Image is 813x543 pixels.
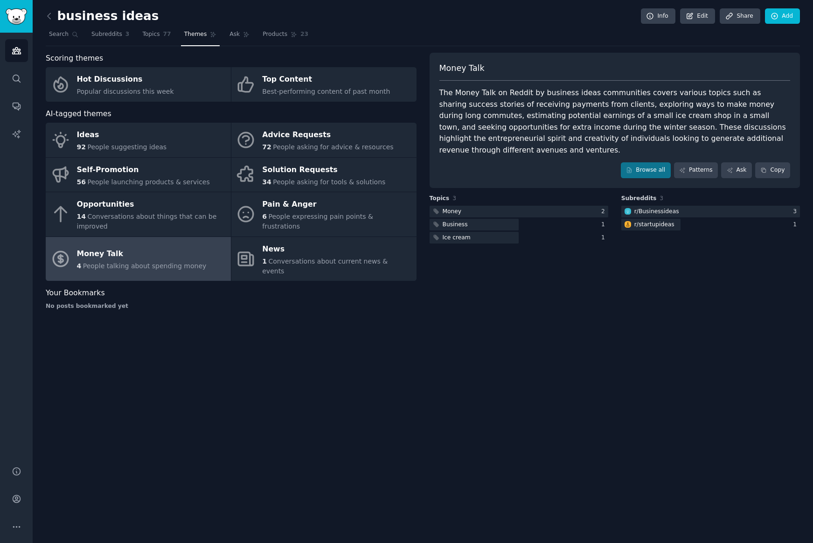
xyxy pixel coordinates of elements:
[262,72,390,87] div: Top Content
[721,162,752,178] a: Ask
[46,287,105,299] span: Your Bookmarks
[77,88,174,95] span: Popular discussions this week
[77,213,217,230] span: Conversations about things that can be improved
[430,206,608,217] a: Money2
[262,197,411,212] div: Pain & Anger
[273,143,393,151] span: People asking for advice & resources
[77,262,82,270] span: 4
[83,262,207,270] span: People talking about spending money
[46,67,231,102] a: Hot DiscussionsPopular discussions this week
[77,143,86,151] span: 92
[601,208,608,216] div: 2
[46,108,111,120] span: AI-tagged themes
[430,219,608,230] a: Business1
[142,30,160,39] span: Topics
[262,242,411,257] div: News
[46,237,231,281] a: Money Talk4People talking about spending money
[621,195,657,203] span: Subreddits
[641,8,675,24] a: Info
[77,178,86,186] span: 56
[231,67,417,102] a: Top ContentBest-performing content of past month
[231,192,417,237] a: Pain & Anger6People expressing pain points & frustrations
[262,143,271,151] span: 72
[621,219,800,230] a: startupideasr/startupideas1
[259,27,312,46] a: Products23
[621,206,800,217] a: Businessideasr/Businessideas3
[660,195,663,202] span: 3
[443,208,462,216] div: Money
[77,72,174,87] div: Hot Discussions
[231,123,417,157] a: Advice Requests72People asking for advice & resources
[139,27,174,46] a: Topics77
[231,158,417,192] a: Solution Requests34People asking for tools & solutions
[163,30,171,39] span: 77
[262,213,373,230] span: People expressing pain points & frustrations
[263,30,287,39] span: Products
[77,213,86,220] span: 14
[6,8,27,25] img: GummySearch logo
[229,30,240,39] span: Ask
[49,30,69,39] span: Search
[77,197,226,212] div: Opportunities
[125,30,130,39] span: 3
[87,178,209,186] span: People launching products & services
[300,30,308,39] span: 23
[46,158,231,192] a: Self-Promotion56People launching products & services
[443,221,468,229] div: Business
[430,195,450,203] span: Topics
[621,162,671,178] a: Browse all
[625,221,631,228] img: startupideas
[77,247,207,262] div: Money Talk
[46,53,103,64] span: Scoring themes
[262,162,385,177] div: Solution Requests
[634,208,679,216] div: r/ Businessideas
[181,27,220,46] a: Themes
[77,128,167,143] div: Ideas
[755,162,790,178] button: Copy
[262,128,393,143] div: Advice Requests
[46,302,417,311] div: No posts bookmarked yet
[231,237,417,281] a: News1Conversations about current news & events
[601,234,608,242] div: 1
[430,232,608,244] a: Ice cream1
[625,208,631,215] img: Businessideas
[262,258,267,265] span: 1
[793,208,800,216] div: 3
[184,30,207,39] span: Themes
[680,8,715,24] a: Edit
[77,162,210,177] div: Self-Promotion
[601,221,608,229] div: 1
[88,27,132,46] a: Subreddits3
[765,8,800,24] a: Add
[262,213,267,220] span: 6
[439,87,791,156] div: The Money Talk on Reddit by business ideas communities covers various topics such as sharing succ...
[262,88,390,95] span: Best-performing content of past month
[262,258,388,275] span: Conversations about current news & events
[46,123,231,157] a: Ideas92People suggesting ideas
[273,178,385,186] span: People asking for tools & solutions
[439,63,485,74] span: Money Talk
[46,9,159,24] h2: business ideas
[226,27,253,46] a: Ask
[91,30,122,39] span: Subreddits
[262,178,271,186] span: 34
[46,27,82,46] a: Search
[452,195,456,202] span: 3
[87,143,167,151] span: People suggesting ideas
[634,221,674,229] div: r/ startupideas
[46,192,231,237] a: Opportunities14Conversations about things that can be improved
[443,234,471,242] div: Ice cream
[720,8,760,24] a: Share
[793,221,800,229] div: 1
[674,162,718,178] a: Patterns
